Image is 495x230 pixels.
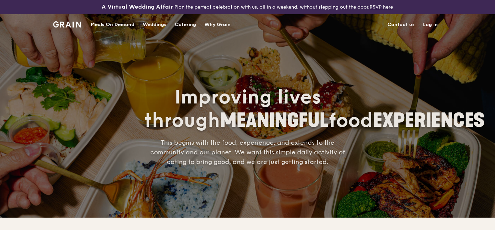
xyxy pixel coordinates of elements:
div: Weddings [143,14,166,35]
a: Log in [419,14,442,35]
div: Meals On Demand [91,14,134,35]
a: GrainGrain [53,14,81,34]
img: Grain [53,21,81,28]
div: Why Grain [204,14,231,35]
div: Catering [175,14,196,35]
a: Weddings [139,14,171,35]
span: Improving lives through food [144,86,485,132]
span: This begins with the food, experience, and extends to the community and our planet. We want this ... [150,139,345,166]
a: RSVP here [370,4,393,10]
a: Contact us [383,14,419,35]
span: EXPERIENCES [373,109,485,132]
h3: A Virtual Wedding Affair [102,3,173,11]
a: Catering [171,14,200,35]
span: MEANINGFUL [220,109,329,132]
a: Why Grain [200,14,235,35]
div: Plan the perfect celebration with us, all in a weekend, without stepping out the door. [82,3,412,11]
